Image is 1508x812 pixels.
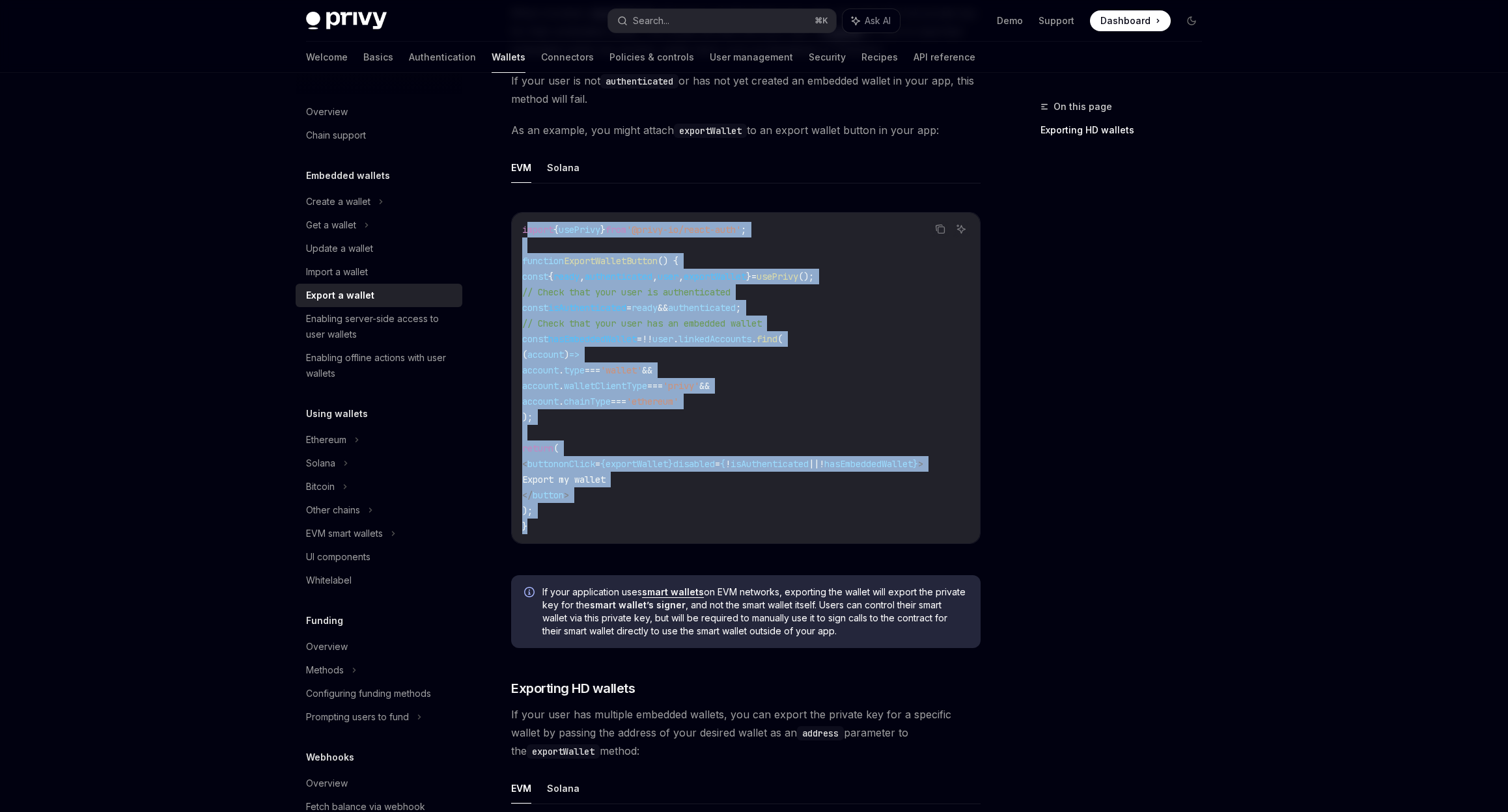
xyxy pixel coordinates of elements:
code: exportWallet [674,124,747,138]
span: ) [564,349,569,360]
span: account [522,364,559,376]
span: hasEmbeddedWallet [548,333,637,345]
span: const [522,302,548,314]
a: Dashboard [1090,10,1171,31]
div: Overview [306,104,348,120]
span: ; [741,224,746,236]
span: = [715,458,720,470]
span: , [678,271,684,282]
button: Copy the contents from the code block [932,221,949,237]
span: ready [553,271,579,282]
div: Enabling server-side access to user wallets [306,311,454,342]
span: === [647,380,663,392]
div: Overview [306,639,348,655]
button: Search...⌘K [608,9,836,33]
div: Enabling offline actions with user wallets [306,350,454,381]
span: . [559,364,564,376]
div: Methods [306,662,344,678]
span: . [559,396,564,407]
button: EVM [511,773,531,804]
span: user [658,271,678,282]
span: ExportWalletButton [564,255,658,267]
span: </ [522,489,533,501]
span: Dashboard [1100,14,1151,27]
span: ); [522,411,533,423]
img: dark logo [306,12,387,30]
div: Get a wallet [306,217,356,233]
span: function [522,255,564,267]
span: 'wallet' [600,364,642,376]
span: const [522,271,548,282]
div: Bitcoin [306,479,335,494]
span: As an example, you might attach to an export wallet button in your app: [511,121,981,139]
span: 'privy' [663,380,699,392]
a: Enabling server-side access to user wallets [296,307,462,346]
span: exportWallet [606,458,668,470]
div: Search... [633,13,669,29]
strong: smart wallet’s signer [590,599,686,610]
span: walletClientType [564,380,647,392]
span: isAuthenticated [731,458,809,470]
span: = [595,458,600,470]
div: Chain support [306,128,366,143]
span: On this page [1054,99,1112,115]
div: Solana [306,455,335,471]
span: button [533,489,564,501]
span: } [913,458,918,470]
a: UI components [296,545,462,569]
div: EVM smart wallets [306,526,383,541]
span: import [522,224,553,236]
span: // Check that your user is authenticated [522,286,731,298]
h5: Webhooks [306,750,354,765]
span: && [658,302,668,314]
div: Overview [306,776,348,791]
span: onClick [559,458,595,470]
span: { [720,458,725,470]
span: } [600,224,606,236]
span: linkedAccounts [678,333,751,345]
span: button [527,458,559,470]
span: } [668,458,673,470]
a: Overview [296,635,462,658]
span: If your user has multiple embedded wallets, you can export the private key for a specific wallet ... [511,705,981,760]
button: Toggle dark mode [1181,10,1202,31]
span: . [751,333,757,345]
a: Welcome [306,42,348,73]
a: Basics [363,42,393,73]
span: type [564,364,585,376]
h5: Funding [306,613,343,629]
span: '@privy-io/react-auth' [626,224,741,236]
span: disabled [673,458,715,470]
a: Exporting HD wallets [1040,120,1212,141]
span: ; [736,302,741,314]
span: () { [658,255,678,267]
span: ! [725,458,731,470]
span: Ask AI [865,14,891,27]
div: Export a wallet [306,288,374,303]
a: API reference [914,42,975,73]
a: Authentication [409,42,476,73]
a: Update a wallet [296,237,462,260]
span: = [637,333,642,345]
span: exportWallet [684,271,746,282]
span: usePrivy [559,224,600,236]
div: Update a wallet [306,241,373,256]
span: && [642,364,652,376]
code: authenticated [600,74,678,88]
button: Solana [547,152,579,183]
span: === [611,396,626,407]
span: hasEmbeddedWallet [824,458,913,470]
span: === [585,364,600,376]
span: (); [798,271,814,282]
button: Ask AI [843,9,900,33]
span: account [527,349,564,360]
span: . [559,380,564,392]
span: ! [819,458,824,470]
span: ready [632,302,658,314]
a: Export a wallet [296,284,462,307]
span: } [746,271,751,282]
a: Chain support [296,124,462,147]
div: Prompting users to fund [306,709,409,725]
span: > [918,458,923,470]
a: Import a wallet [296,260,462,284]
